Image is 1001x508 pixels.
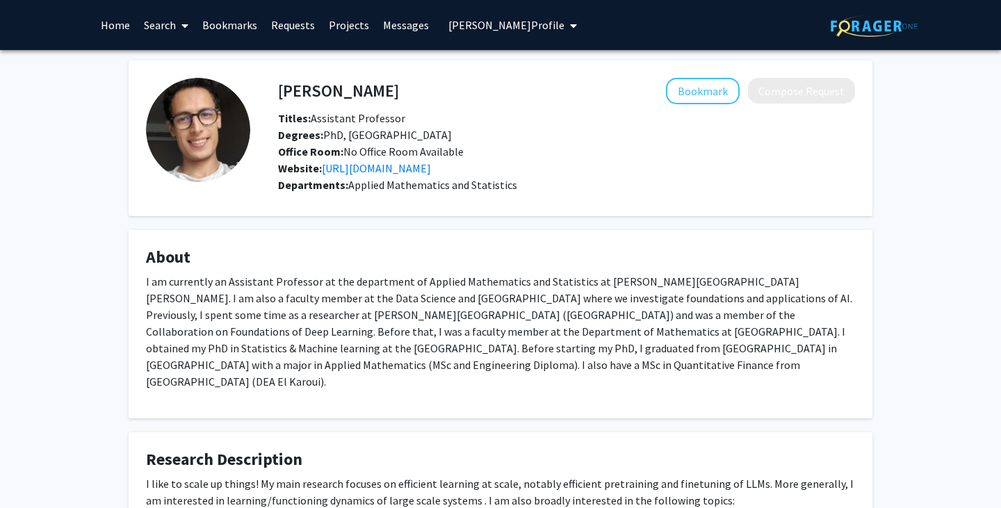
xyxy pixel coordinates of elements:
img: ForagerOne Logo [831,15,918,37]
a: Opens in a new tab [322,161,431,175]
span: PhD, [GEOGRAPHIC_DATA] [278,128,452,142]
a: Requests [264,1,322,49]
span: Applied Mathematics and Statistics [348,178,517,192]
b: Titles: [278,111,311,125]
h4: [PERSON_NAME] [278,78,399,104]
img: Profile Picture [146,78,250,182]
span: [PERSON_NAME] Profile [448,18,564,32]
b: Website: [278,161,322,175]
a: Bookmarks [195,1,264,49]
b: Departments: [278,178,348,192]
span: Assistant Professor [278,111,405,125]
b: Degrees: [278,128,323,142]
button: Add Soufiane Hayou to Bookmarks [666,78,740,104]
a: Search [137,1,195,49]
button: Compose Request to Soufiane Hayou [748,78,855,104]
a: Projects [322,1,376,49]
h4: Research Description [146,450,855,470]
h4: About [146,247,855,268]
a: Home [94,1,137,49]
a: Messages [376,1,436,49]
span: No Office Room Available [278,145,464,158]
b: Office Room: [278,145,343,158]
p: I am currently an Assistant Professor at the department of Applied Mathematics and Statistics at ... [146,273,855,390]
